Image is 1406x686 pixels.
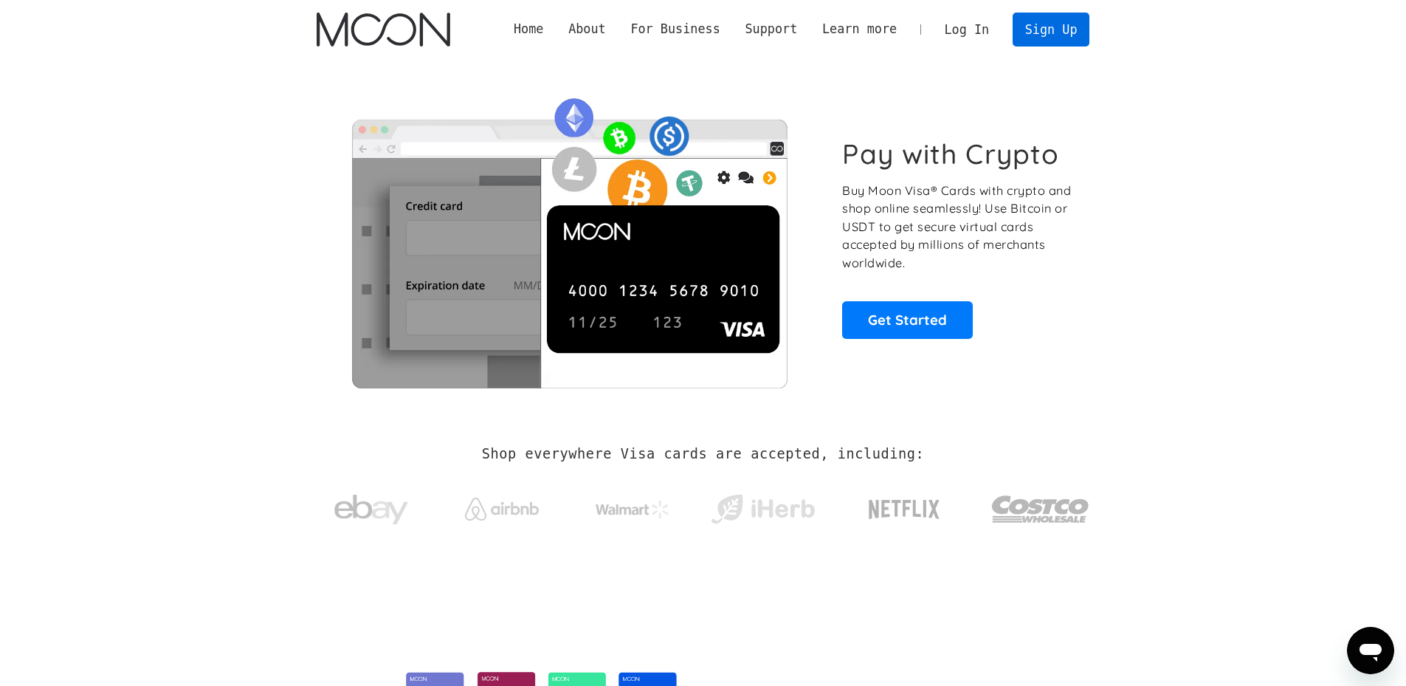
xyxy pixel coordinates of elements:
[556,20,618,38] div: About
[838,476,971,535] a: Netflix
[708,476,818,536] a: iHerb
[618,20,733,38] div: For Business
[630,20,720,38] div: For Business
[1013,13,1089,46] a: Sign Up
[577,486,687,526] a: Walmart
[568,20,606,38] div: About
[317,472,427,541] a: ebay
[708,490,818,529] img: iHerb
[447,483,556,528] a: Airbnb
[334,487,408,533] img: ebay
[822,20,897,38] div: Learn more
[482,446,924,462] h2: Shop everywhere Visa cards are accepted, including:
[932,13,1002,46] a: Log In
[317,88,822,388] img: Moon Cards let you spend your crypto anywhere Visa is accepted.
[745,20,797,38] div: Support
[733,20,810,38] div: Support
[317,13,450,47] a: home
[317,13,450,47] img: Moon Logo
[465,498,539,521] img: Airbnb
[842,301,973,338] a: Get Started
[501,20,556,38] a: Home
[991,467,1090,544] a: Costco
[867,491,941,528] img: Netflix
[810,20,909,38] div: Learn more
[991,481,1090,537] img: Costco
[842,182,1073,272] p: Buy Moon Visa® Cards with crypto and shop online seamlessly! Use Bitcoin or USDT to get secure vi...
[842,137,1059,171] h1: Pay with Crypto
[596,501,669,518] img: Walmart
[1347,627,1394,674] iframe: Button to launch messaging window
